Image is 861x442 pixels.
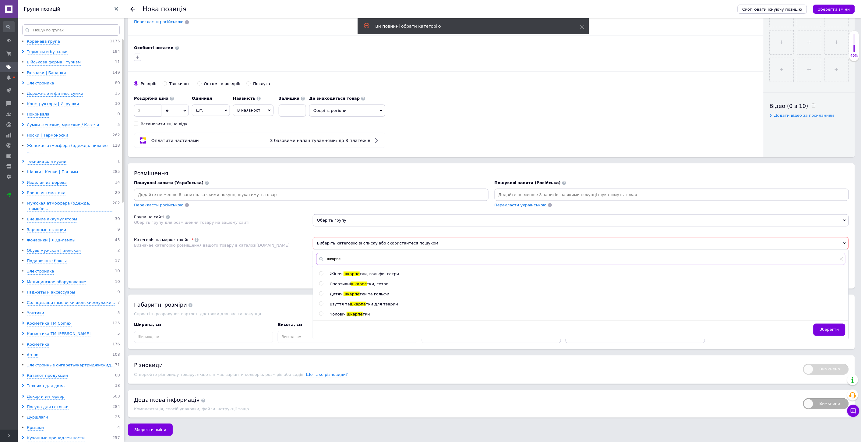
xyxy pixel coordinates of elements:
div: Повернутися назад [130,7,135,12]
span: 108 [112,352,120,358]
span: 29 [115,190,120,196]
span: Дитячі [330,292,344,296]
div: Электроника [27,269,54,274]
span: 45 [115,237,120,243]
span: шт. [192,105,230,116]
div: 40% [849,54,859,58]
span: шкарпе [347,312,362,316]
span: Додати відео за посиланням [774,113,835,118]
span: Відео (0 з 10) [770,103,808,109]
span: тки, гетри [367,282,389,286]
div: Габаритні розміри [134,301,849,308]
div: Дорожные и фитнес сумки [27,91,83,97]
input: Пошук по групах [22,24,120,36]
span: Висота, см [278,323,302,327]
span: шкарпе [344,272,359,276]
span: Створюйте різновиду товару, якщо він має варіанти кольорів, розмірів або видів. [134,372,306,377]
span: 1 [118,159,120,165]
h1: Нова позиція [143,5,187,13]
button: Зберегти [813,324,845,336]
span: Оберіть регіони [309,105,385,117]
body: Редактор, 230FA4BF-7068-47BE-A84C-AA208C4D5BD5 [6,6,302,25]
span: Пошукові запити (Українська) [134,180,203,185]
b: Залишки [279,96,299,101]
span: Пошукові запити (Російська) [495,180,561,185]
span: В наявності [237,108,262,112]
span: 7 [118,300,120,306]
span: 80 [115,80,120,86]
div: Зарядные станции [27,227,66,233]
span: Чоловічі [330,312,347,316]
span: 262 [112,133,120,138]
b: Роздрібна ціна [134,96,168,101]
div: Додаткова інформація [134,396,797,404]
div: Косметика [27,342,49,348]
span: 38 [115,383,120,389]
div: Ви повинні обрати категорію [376,23,565,29]
input: - [279,105,306,117]
input: Ширина, см [134,331,273,343]
span: Вимкнено [803,364,849,375]
span: 68 [115,373,120,379]
div: Роздріб [141,81,157,87]
div: Медицинское оборудование [27,279,86,285]
div: Техника для кухни [27,159,66,165]
span: тки [363,312,370,316]
div: Декор и интерьер [27,394,65,400]
input: Висота, см [278,331,417,343]
div: Група на сайті [134,214,164,220]
button: Чат з покупцем [847,405,859,417]
div: Крышки [27,425,44,431]
input: 0 [134,105,161,117]
div: Різновиди [134,362,797,369]
div: 40% Якість заповнення [849,30,859,61]
span: 125 [112,321,120,326]
div: Подарочные боксы [27,258,67,264]
span: 71 [115,362,120,368]
div: Косметика ТМ Comex [27,321,72,326]
div: Тільки опт [169,81,191,87]
div: Спростіть розрахунок вартості доставки для вас та покупця [134,312,849,316]
div: Каталог продукции [27,373,68,379]
span: Жіночі [330,272,344,276]
div: Посуда для готовки [27,404,69,410]
span: шкарпе [351,282,367,286]
div: Сумки женские, мужские / Клатчи [27,122,99,128]
div: Шапки | Кепки | Панамы [27,169,78,175]
div: Оптом і в роздріб [204,81,241,87]
span: Скопіювати існуючу позицію [743,7,802,12]
div: Послуга [253,81,270,87]
span: 5 [118,331,120,337]
span: Перекласти українською [495,203,547,207]
span: 9 [118,290,120,295]
div: Техника для дома [27,383,65,389]
span: 284 [112,404,120,410]
span: 5 [118,310,120,316]
span: Визначає категорію розміщення вашого товару в каталозі [DOMAIN_NAME] [134,243,290,248]
div: Покривала [27,112,49,117]
b: Наявність [233,96,255,101]
span: 11 [115,59,120,65]
button: Зберегти зміни [128,424,173,436]
div: Розміщення [134,169,849,177]
span: Вимкнено [803,398,849,409]
span: Що таке різновиди? [306,372,348,377]
span: Зберегти зміни [134,428,166,432]
span: 128 [112,143,120,154]
span: Ширина, см [134,323,161,327]
div: Коренева група [27,39,60,45]
span: Зберегти [820,327,839,332]
b: Одиниця [192,96,212,101]
div: Термосы и бутылки [27,49,68,55]
span: Виберіть категорію зі списку або скористайтеся пошуком [313,237,849,249]
span: 10 [115,279,120,285]
span: тки та гольфи [360,292,390,296]
span: 15 [115,91,120,97]
div: Мужская атмосфера (одежда, термобе... [27,201,112,212]
span: Взуття та [330,302,350,306]
div: Зонтики [27,310,44,316]
span: 194 [112,49,120,55]
div: Рюкзаки | Бананки [27,70,66,76]
div: Внешние аккумуляторы [27,216,77,222]
span: Оберіть групу для розміщення товару на вашому сайті [134,220,249,225]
